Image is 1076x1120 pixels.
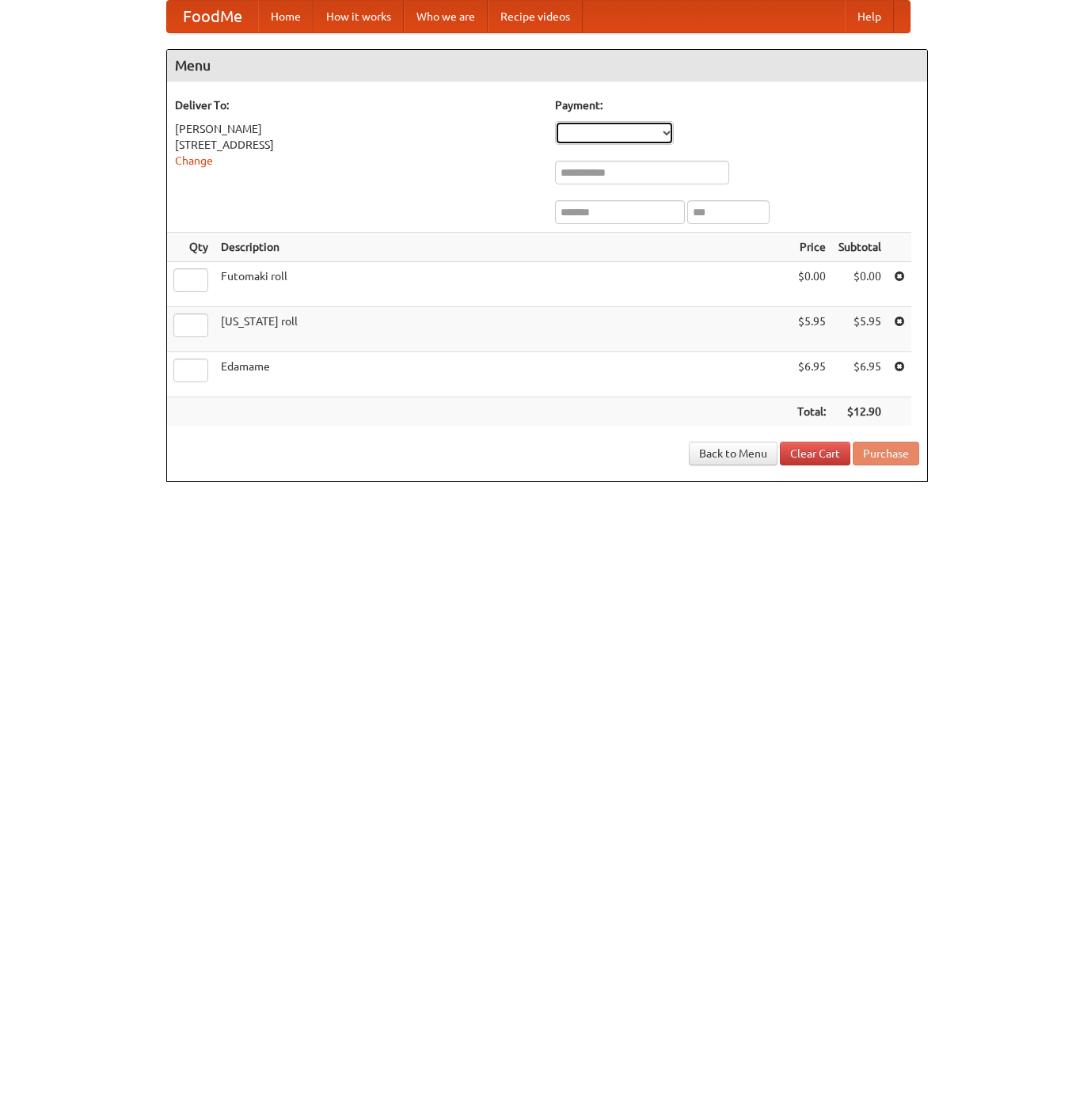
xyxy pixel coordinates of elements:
h5: Deliver To: [175,97,539,113]
a: Recipe videos [488,1,583,32]
a: Change [175,154,213,167]
td: $5.95 [832,307,888,352]
a: Home [258,1,314,32]
h5: Payment: [555,97,919,113]
div: [PERSON_NAME] [175,121,539,137]
a: How it works [314,1,404,32]
td: $6.95 [832,352,888,397]
th: Description [215,233,791,262]
td: $0.00 [832,262,888,307]
td: $5.95 [791,307,832,352]
th: Qty [167,233,215,262]
a: FoodMe [167,1,258,32]
td: Futomaki roll [215,262,791,307]
a: Help [845,1,894,32]
a: Who we are [404,1,488,32]
th: Price [791,233,832,262]
th: $12.90 [832,397,888,427]
td: Edamame [215,352,791,397]
th: Subtotal [832,233,888,262]
td: $0.00 [791,262,832,307]
a: Back to Menu [689,442,778,465]
th: Total: [791,397,832,427]
td: [US_STATE] roll [215,307,791,352]
td: $6.95 [791,352,832,397]
a: Clear Cart [780,442,850,465]
h4: Menu [167,50,927,82]
button: Purchase [853,442,919,465]
div: [STREET_ADDRESS] [175,137,539,153]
